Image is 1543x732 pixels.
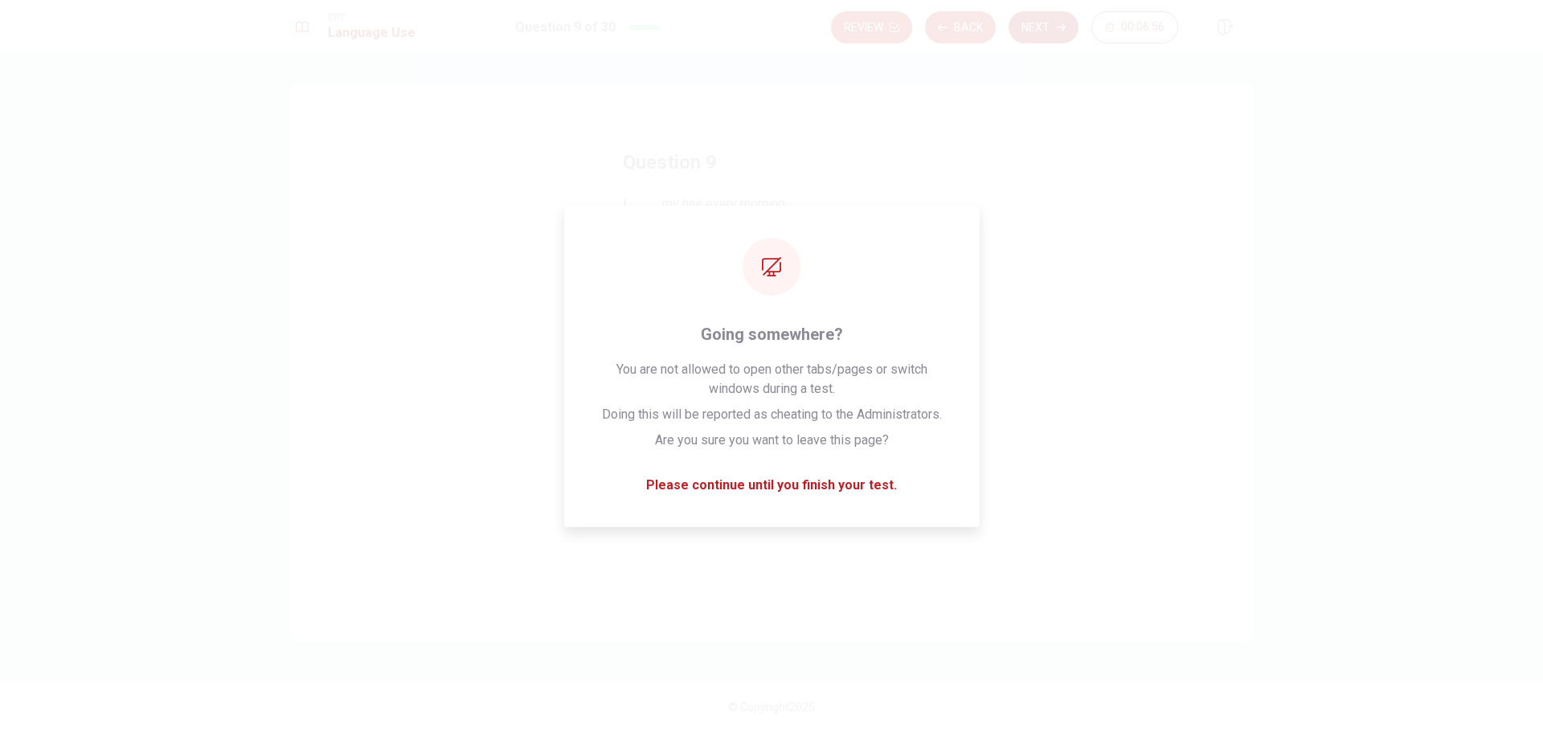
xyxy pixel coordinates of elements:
[630,353,656,378] div: C
[623,292,920,333] button: Bwash
[623,399,920,439] button: Dpaint
[831,11,912,43] button: Review
[662,303,692,322] span: wash
[1121,21,1164,34] span: 00:06:56
[623,346,920,386] button: Cread
[630,300,656,325] div: B
[623,149,920,175] h4: Question 9
[328,12,415,23] span: EPT
[623,194,920,214] span: I ____ my hair every morning.
[925,11,996,43] button: Back
[662,409,690,428] span: paint
[1009,11,1078,43] button: Next
[1091,11,1178,43] button: 00:06:56
[623,239,920,280] button: Adrink
[630,247,656,272] div: A
[630,406,656,431] div: D
[662,356,687,375] span: read
[662,250,690,269] span: drink
[728,701,815,714] span: © Copyright 2025
[515,18,616,37] h1: Question 9 of 30
[328,23,415,43] h1: Language Use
